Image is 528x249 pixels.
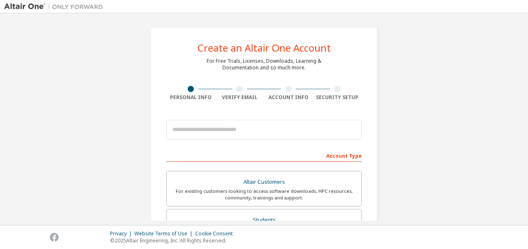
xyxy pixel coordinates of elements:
[166,149,362,162] div: Account Type
[198,43,331,53] div: Create an Altair One Account
[4,2,107,11] img: Altair One
[215,94,264,101] div: Verify Email
[110,237,238,244] p: © 2025 Altair Engineering, Inc. All Rights Reserved.
[50,233,59,242] img: facebook.svg
[110,230,134,237] div: Privacy
[172,176,356,188] div: Altair Customers
[313,94,362,101] div: Security Setup
[264,94,313,101] div: Account Info
[134,230,195,237] div: Website Terms of Use
[207,58,321,71] div: For Free Trials, Licenses, Downloads, Learning & Documentation and so much more.
[166,94,215,101] div: Personal Info
[195,230,238,237] div: Cookie Consent
[172,188,356,201] div: For existing customers looking to access software downloads, HPC resources, community, trainings ...
[172,214,356,226] div: Students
